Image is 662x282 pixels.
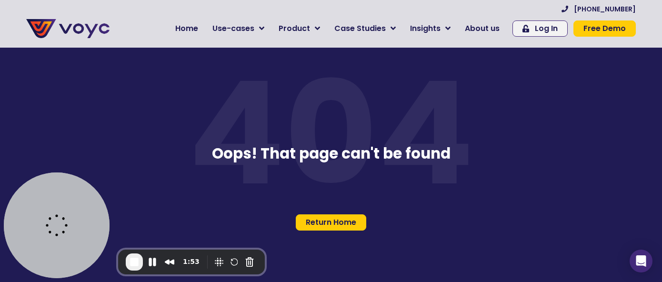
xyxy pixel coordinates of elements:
[403,19,458,38] a: Insights
[334,23,386,34] span: Case Studies
[562,6,636,12] a: [PHONE_NUMBER]
[583,25,626,32] span: Free Demo
[212,23,254,34] span: Use-cases
[271,19,327,38] a: Product
[168,19,205,38] a: Home
[630,250,652,272] div: Open Intercom Messenger
[175,23,198,34] span: Home
[279,23,310,34] span: Product
[169,62,493,205] p: 404
[535,25,558,32] span: Log In
[512,20,568,37] a: Log In
[306,219,356,226] span: Return Home
[327,19,403,38] a: Case Studies
[205,19,271,38] a: Use-cases
[458,19,507,38] a: About us
[169,145,493,162] h3: Oops! That page can't be found
[574,6,636,12] span: [PHONE_NUMBER]
[410,23,441,34] span: Insights
[296,214,366,231] a: Return Home
[26,19,110,38] img: voyc-full-logo
[573,20,636,37] a: Free Demo
[465,23,500,34] span: About us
